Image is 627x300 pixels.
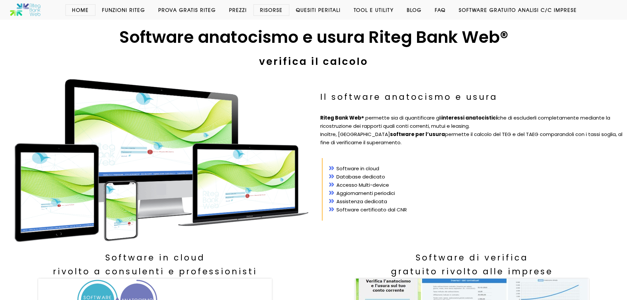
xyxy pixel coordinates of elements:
[347,7,400,13] a: Tool e Utility
[13,77,310,244] img: Il software anatocismo Riteg Bank Web, calcolo e verifica di conto corrente, mutuo e leasing
[320,114,624,147] p: ® permette sia di quantificare gli che di escluderli completamente mediante la ricostruzione dei ...
[320,114,361,121] strong: Riteg Bank Web
[428,7,452,13] a: Faq
[95,7,152,13] a: Funzioni Riteg
[7,26,620,48] h1: Software anatocismo e usura Riteg Bank Web®
[329,181,616,189] li: Accesso Multi-device
[390,131,445,138] strong: software per l’usura
[10,3,41,16] img: Software anatocismo e usura bancaria
[7,53,620,70] h2: verifica il calcolo
[329,165,616,173] li: Software in cloud
[65,7,95,13] a: Home
[289,7,347,13] a: Quesiti Peritali
[152,7,222,13] a: Prova Gratis Riteg
[441,114,497,121] strong: interessi anatocistici
[320,90,624,104] h3: Il software anatocismo e usura
[253,7,289,13] a: Risorse
[452,7,584,13] a: Software GRATUITO analisi c/c imprese
[329,189,616,198] li: Aggiornamenti periodici
[222,7,253,13] a: Prezzi
[329,173,616,181] li: Database dedicato
[329,198,616,206] li: Assistenza dedicata
[400,7,428,13] a: Blog
[329,206,616,214] li: Software certificato dal CNR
